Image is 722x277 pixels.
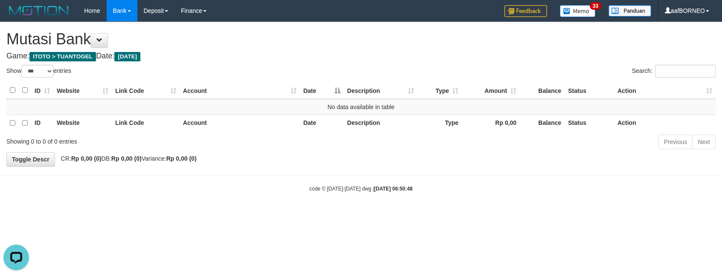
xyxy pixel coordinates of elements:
th: Account: activate to sort column ascending [180,82,300,99]
img: panduan.png [608,5,651,17]
select: Showentries [21,65,53,78]
th: Date: activate to sort column descending [300,82,344,99]
th: Action [614,115,716,131]
img: Feedback.jpg [504,5,547,17]
th: Amount: activate to sort column ascending [462,82,520,99]
div: Showing 0 to 0 of 0 entries [6,134,294,146]
img: MOTION_logo.png [6,4,71,17]
a: Previous [658,135,693,149]
th: Status [565,82,614,99]
th: Account [180,115,300,131]
h1: Mutasi Bank [6,31,716,48]
a: Toggle Descr [6,152,55,167]
th: Rp 0,00 [462,115,520,131]
label: Show entries [6,65,71,78]
th: Link Code [112,115,180,131]
th: Description: activate to sort column ascending [344,82,418,99]
small: code © [DATE]-[DATE] dwg | [309,186,413,192]
th: Type: activate to sort column ascending [417,82,462,99]
input: Search: [655,65,716,78]
th: Balance [520,115,565,131]
strong: Rp 0,00 (0) [111,155,142,162]
span: CR: DB: Variance: [57,155,197,162]
span: [DATE] [114,52,140,61]
th: Type [417,115,462,131]
th: ID [31,115,53,131]
th: Date [300,115,344,131]
th: Description [344,115,418,131]
td: No data available in table [6,99,716,115]
th: Website [53,115,112,131]
th: ID: activate to sort column ascending [31,82,53,99]
th: Link Code: activate to sort column ascending [112,82,180,99]
strong: Rp 0,00 (0) [166,155,197,162]
button: Open LiveChat chat widget [3,3,29,29]
th: Balance [520,82,565,99]
th: Action: activate to sort column ascending [614,82,716,99]
strong: [DATE] 06:50:48 [374,186,413,192]
label: Search: [632,65,716,78]
strong: Rp 0,00 (0) [71,155,102,162]
span: ITOTO > TUANTOGEL [29,52,96,61]
th: Website: activate to sort column ascending [53,82,112,99]
a: Next [692,135,716,149]
img: Button%20Memo.svg [560,5,596,17]
span: 33 [590,2,601,10]
h4: Game: Date: [6,52,716,61]
th: Status [565,115,614,131]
